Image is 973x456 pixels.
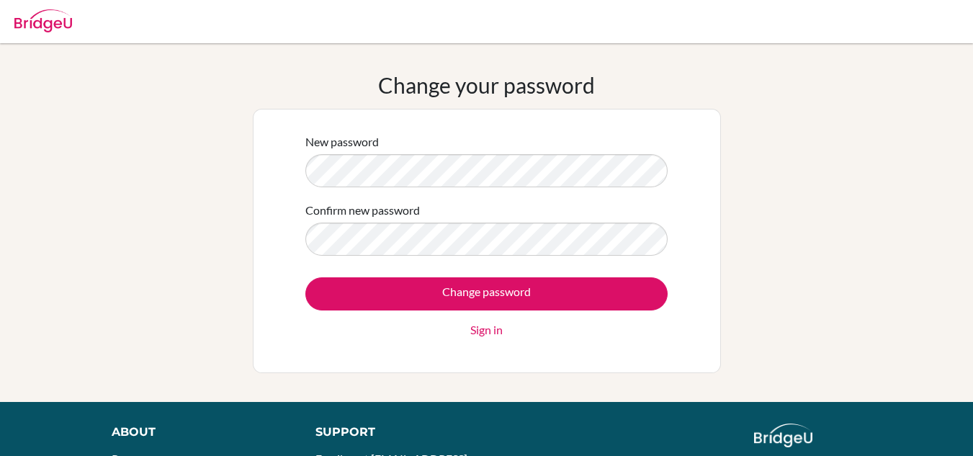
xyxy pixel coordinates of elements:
img: logo_white@2x-f4f0deed5e89b7ecb1c2cc34c3e3d731f90f0f143d5ea2071677605dd97b5244.png [754,424,812,447]
img: Bridge-U [14,9,72,32]
label: Confirm new password [305,202,420,219]
input: Change password [305,277,668,310]
a: Sign in [470,321,503,339]
h1: Change your password [378,72,595,98]
div: About [112,424,283,441]
div: Support [315,424,472,441]
label: New password [305,133,379,151]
